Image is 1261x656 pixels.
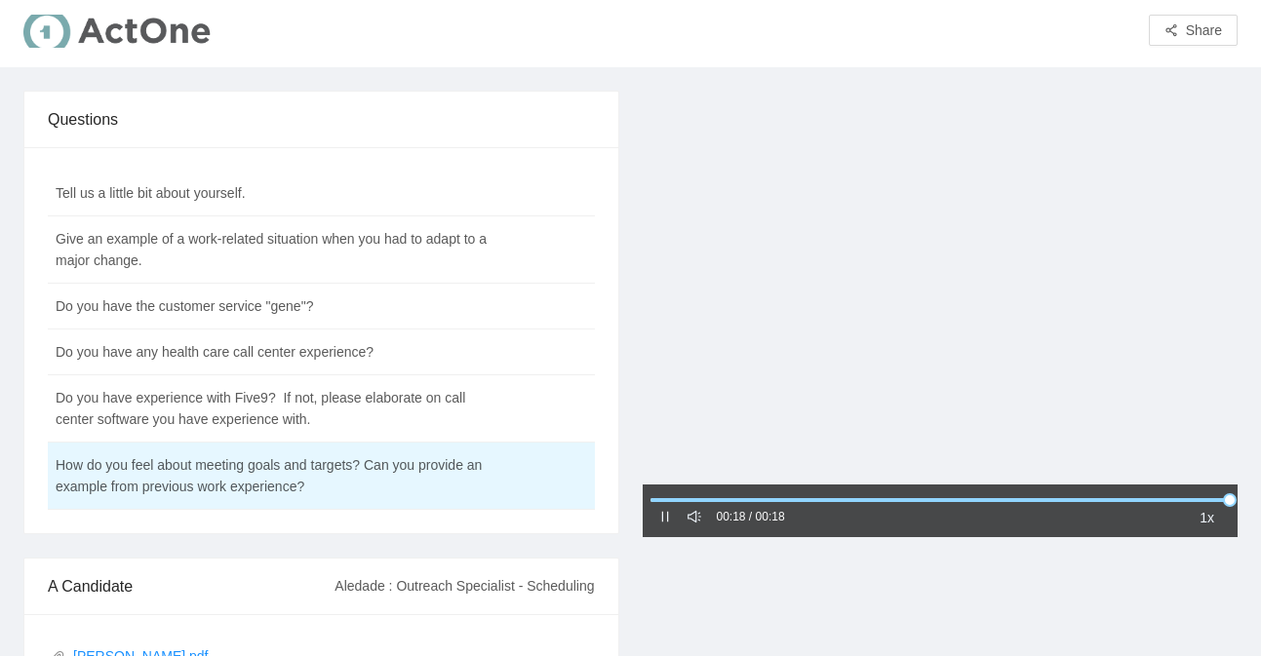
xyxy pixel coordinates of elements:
[48,443,497,510] td: How do you feel about meeting goals and targets? Can you provide an example from previous work ex...
[48,216,497,284] td: Give an example of a work-related situation when you had to adapt to a major change.
[48,559,335,614] div: A Candidate
[23,9,215,56] img: ActOne
[1149,15,1238,46] button: share-altShare
[48,171,497,216] td: Tell us a little bit about yourself.
[1186,19,1222,41] span: Share
[1200,507,1214,528] span: 1x
[717,508,785,526] div: 00:18 / 00:18
[48,375,497,443] td: Do you have experience with Five9? If not, please elaborate on call center software you have expe...
[1164,23,1178,39] span: share-alt
[335,560,594,612] div: Aledade : Outreach Specialist - Scheduling
[48,92,595,147] div: Questions
[48,284,497,329] td: Do you have the customer service "gene"?
[688,510,701,523] span: sound
[658,510,672,523] span: pause
[48,329,497,375] td: Do you have any health care call center experience?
